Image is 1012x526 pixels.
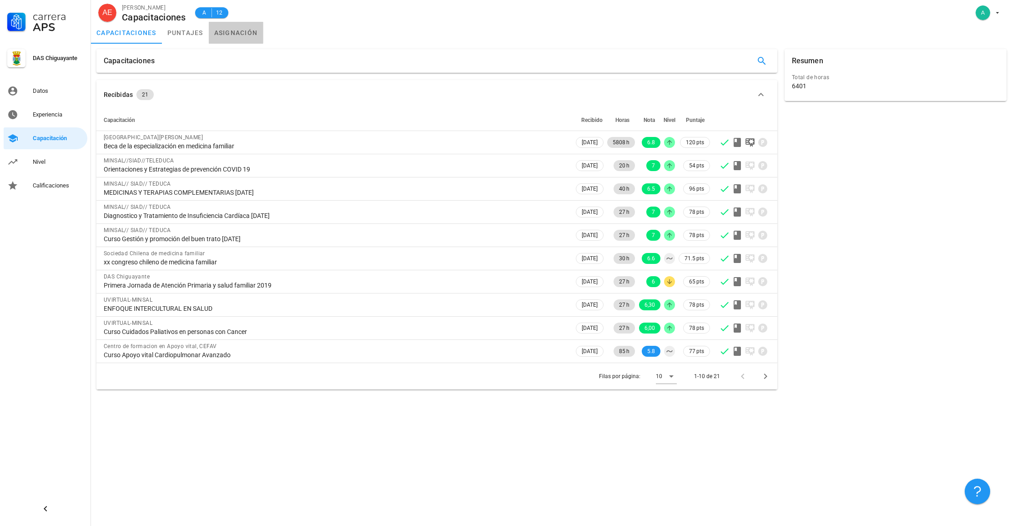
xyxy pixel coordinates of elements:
span: Nota [644,117,655,123]
div: Recibidas [104,90,133,100]
span: 71.5 pts [685,254,704,263]
div: Primera Jornada de Atención Primaria y salud familiar 2019 [104,281,567,289]
div: Capacitaciones [122,12,186,22]
th: Recibido [574,109,605,131]
span: 21 [142,89,148,100]
span: MINSAL// SIAD// TEDUCA [104,181,171,187]
span: 6.5 [647,183,655,194]
span: [DATE] [582,184,598,194]
span: 5808 h [613,137,629,148]
div: Curso Apoyo vital Cardiopulmonar Avanzado [104,351,567,359]
span: Sociedad Chilena de medicina familiar [104,250,205,257]
a: asignación [209,22,263,44]
span: 27 h [619,276,629,287]
span: UVIRTUAL-MINSAL [104,320,152,326]
div: Curso Cuidados Paliativos en personas con Cancer [104,328,567,336]
a: Experiencia [4,104,87,126]
div: Beca de la especialización en medicina familiar [104,142,567,150]
div: DAS Chiguayante [33,55,84,62]
div: Filas por página: [599,363,677,389]
div: Total de horas [792,73,999,82]
span: 7 [652,207,655,217]
th: Nivel [662,109,677,131]
span: 65 pts [689,277,704,286]
div: Curso Gestión y promoción del buen trato [DATE] [104,235,567,243]
span: 6.6 [647,253,655,264]
a: puntajes [162,22,209,44]
span: 20 h [619,160,629,171]
span: 5.8 [647,346,655,357]
a: Datos [4,80,87,102]
span: Nivel [664,117,675,123]
span: AE [102,4,112,22]
span: 78 pts [689,324,704,333]
span: 7 [652,160,655,171]
span: [DATE] [582,277,598,287]
th: Horas [605,109,637,131]
div: [PERSON_NAME] [122,3,186,12]
span: 6,30 [644,299,655,310]
div: Orientaciones y Estrategias de prevención COVID 19 [104,165,567,173]
span: 7 [652,230,655,241]
span: [DATE] [582,253,598,263]
span: [DATE] [582,346,598,356]
a: Calificaciones [4,175,87,197]
div: Capacitaciones [104,49,155,73]
span: Capacitación [104,117,135,123]
span: 54 pts [689,161,704,170]
span: DAS Chiguayante [104,273,150,280]
div: avatar [976,5,990,20]
span: 78 pts [689,300,704,309]
th: Puntaje [677,109,712,131]
div: MEDICINAS Y TERAPIAS COMPLEMENTARIAS [DATE] [104,188,567,197]
div: Nivel [33,158,84,166]
span: 77 pts [689,347,704,356]
div: Experiencia [33,111,84,118]
span: 6,00 [644,323,655,334]
div: Calificaciones [33,182,84,189]
span: Horas [615,117,629,123]
span: 96 pts [689,184,704,193]
th: Nota [637,109,662,131]
button: Recibidas 21 [96,80,777,109]
div: Diagnostico y Tratamiento de Insuficiencia Cardíaca [DATE] [104,212,567,220]
span: 78 pts [689,231,704,240]
div: 1-10 de 21 [694,372,720,380]
div: 10 [656,372,662,380]
div: avatar [98,4,116,22]
span: [DATE] [582,230,598,240]
span: 120 pts [686,138,704,147]
span: 27 h [619,230,629,241]
span: [DATE] [582,323,598,333]
span: 27 h [619,299,629,310]
span: MINSAL//SIAD//TELEDUCA [104,157,174,164]
span: UVIRTUAL-MINSAL [104,297,152,303]
a: capacitaciones [91,22,162,44]
span: 6.8 [647,137,655,148]
span: 40 h [619,183,629,194]
span: [DATE] [582,161,598,171]
span: 78 pts [689,207,704,217]
div: 6401 [792,82,806,90]
span: [GEOGRAPHIC_DATA][PERSON_NAME] [104,134,203,141]
span: MINSAL// SIAD// TEDUCA [104,204,171,210]
a: Nivel [4,151,87,173]
span: A [201,8,208,17]
span: MINSAL// SIAD// TEDUCA [104,227,171,233]
div: xx congreso chileno de medicina familiar [104,258,567,266]
span: 27 h [619,323,629,334]
th: Capacitación [96,109,574,131]
span: Puntaje [686,117,705,123]
span: Recibido [581,117,603,123]
span: 30 h [619,253,629,264]
span: 6 [652,276,655,287]
span: [DATE] [582,300,598,310]
div: Carrera [33,11,84,22]
div: Capacitación [33,135,84,142]
button: Página siguiente [757,368,774,384]
div: 10Filas por página: [656,369,677,384]
span: 27 h [619,207,629,217]
div: Datos [33,87,84,95]
span: [DATE] [582,207,598,217]
div: Resumen [792,49,823,73]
